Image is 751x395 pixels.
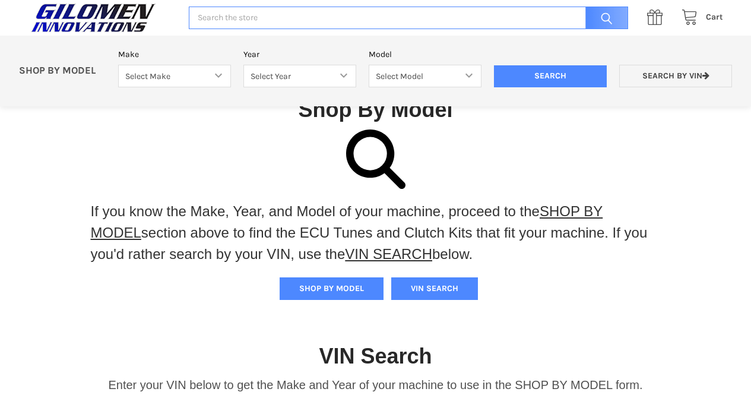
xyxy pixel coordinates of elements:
[108,376,642,394] p: Enter your VIN below to get the Make and Year of your machine to use in the SHOP BY MODEL form.
[28,3,176,33] a: GILOMEN INNOVATIONS
[345,246,432,262] a: VIN SEARCH
[243,48,356,61] label: Year
[189,7,628,30] input: Search the store
[579,7,628,30] input: Search
[91,203,603,241] a: SHOP BY MODEL
[319,343,432,369] h1: VIN Search
[280,277,384,300] button: SHOP BY MODEL
[118,48,231,61] label: Make
[91,201,661,265] p: If you know the Make, Year, and Model of your machine, proceed to the section above to find the E...
[675,10,723,25] a: Cart
[706,12,723,22] span: Cart
[12,65,112,77] p: SHOP BY MODEL
[619,65,732,88] a: Search by VIN
[494,65,607,88] input: Search
[391,277,478,300] button: VIN SEARCH
[28,3,159,33] img: GILOMEN INNOVATIONS
[369,48,481,61] label: Model
[28,96,723,123] h1: Shop By Model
